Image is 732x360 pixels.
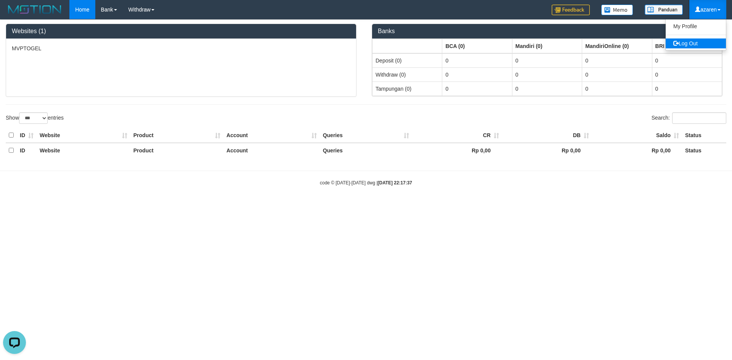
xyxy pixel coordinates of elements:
th: Account [223,128,320,143]
td: Withdraw (0) [372,67,442,82]
th: Rp 0,00 [592,143,682,158]
th: Group: activate to sort column ascending [372,39,442,53]
th: Account [223,143,320,158]
th: Group: activate to sort column ascending [512,39,582,53]
td: 0 [512,53,582,68]
img: Button%20Memo.svg [601,5,633,15]
img: Feedback.jpg [552,5,590,15]
th: Saldo [592,128,682,143]
th: Website [37,143,130,158]
td: 0 [582,82,652,96]
td: 0 [652,82,722,96]
th: Product [130,143,223,158]
th: Group: activate to sort column ascending [652,39,722,53]
h3: Websites (1) [12,28,350,35]
th: Rp 0,00 [502,143,592,158]
td: 0 [582,53,652,68]
th: Status [682,128,726,143]
td: 0 [652,67,722,82]
label: Show entries [6,112,64,124]
small: code © [DATE]-[DATE] dwg | [320,180,412,186]
td: Deposit (0) [372,53,442,68]
button: Open LiveChat chat widget [3,3,26,26]
th: Queries [320,128,412,143]
th: Queries [320,143,412,158]
p: MVPTOGEL [12,45,350,52]
th: CR [412,128,502,143]
a: Log Out [666,38,726,48]
td: 0 [652,53,722,68]
strong: [DATE] 22:17:37 [378,180,412,186]
a: My Profile [666,21,726,31]
h3: Banks [378,28,716,35]
label: Search: [652,112,726,124]
img: MOTION_logo.png [6,4,64,15]
td: 0 [512,67,582,82]
td: 0 [512,82,582,96]
td: 0 [442,67,512,82]
th: ID [17,128,37,143]
th: Rp 0,00 [412,143,502,158]
th: Group: activate to sort column ascending [582,39,652,53]
input: Search: [672,112,726,124]
th: Group: activate to sort column ascending [442,39,512,53]
th: DB [502,128,592,143]
td: 0 [582,67,652,82]
td: 0 [442,53,512,68]
td: Tampungan (0) [372,82,442,96]
th: Status [682,143,726,158]
td: 0 [442,82,512,96]
th: Website [37,128,130,143]
img: panduan.png [645,5,683,15]
th: Product [130,128,223,143]
select: Showentries [19,112,48,124]
th: ID [17,143,37,158]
